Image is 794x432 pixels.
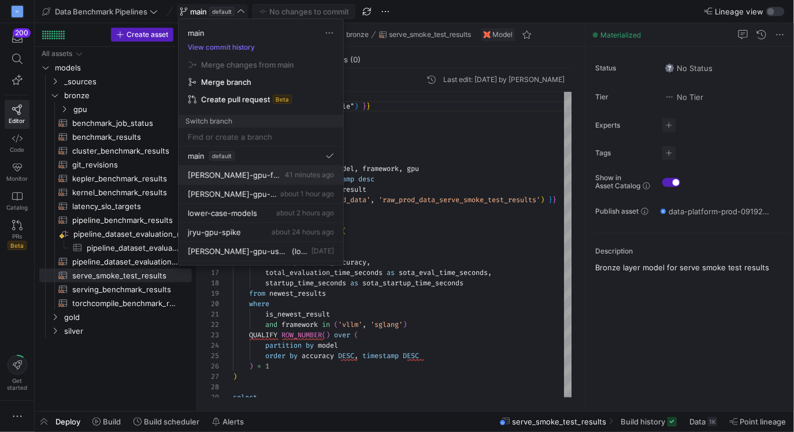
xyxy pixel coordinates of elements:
[188,151,205,161] span: main
[209,151,235,161] span: default
[188,28,205,38] span: main
[311,247,334,255] span: [DATE]
[179,43,264,51] button: View commit history
[273,95,292,104] span: Beta
[183,91,339,108] button: Create pull requestBeta
[188,208,257,218] span: lower-case-models
[285,170,334,179] span: 41 minutes ago
[201,95,270,104] span: Create pull request
[276,208,334,217] span: about 2 hours ago
[188,247,290,256] span: [PERSON_NAME]-gpu-user-minutes
[188,228,241,237] span: jryu-gpu-spike
[183,73,339,91] button: Merge branch
[292,247,309,256] span: (local)
[272,228,334,236] span: about 24 hours ago
[280,189,334,198] span: about 1 hour ago
[188,132,334,141] input: Find or create a branch
[201,77,251,87] span: Merge branch
[188,170,283,180] span: [PERSON_NAME]-gpu-forecast-updates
